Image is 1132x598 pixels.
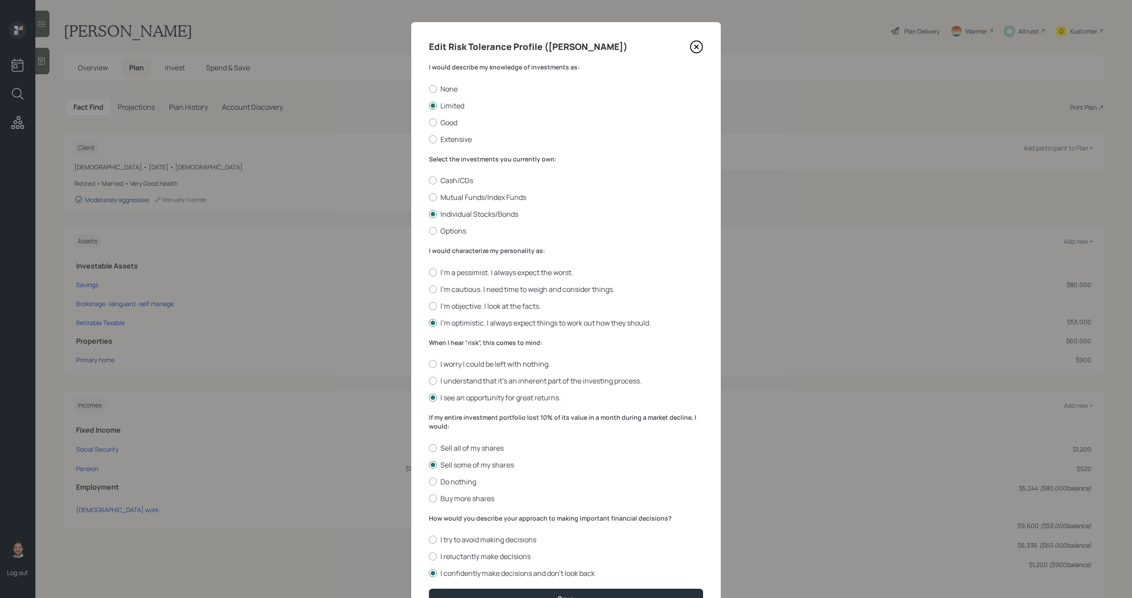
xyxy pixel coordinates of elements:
[429,155,703,164] label: Select the investments you currently own:
[429,268,703,277] label: I'm a pessimist. I always expect the worst.
[429,535,703,544] label: I try to avoid making decisions
[429,514,703,523] label: How would you describe your approach to making important financial decisions?
[429,460,703,470] label: Sell some of my shares
[429,477,703,487] label: Do nothing
[429,301,703,311] label: I'm objective. I look at the facts.
[429,246,703,255] label: I would characterize my personality as:
[429,118,703,127] label: Good
[429,63,703,72] label: I would describe my knowledge of investments as:
[429,443,703,453] label: Sell all of my shares
[429,134,703,144] label: Extensive
[429,84,703,94] label: None
[429,568,703,578] label: I confidently make decisions and don’t look back
[429,176,703,185] label: Cash/CDs
[429,40,627,54] h4: Edit Risk Tolerance Profile ([PERSON_NAME])
[429,393,703,402] label: I see an opportunity for great returns.
[429,376,703,386] label: I understand that it’s an inherent part of the investing process.
[429,494,703,503] label: Buy more shares
[429,552,703,561] label: I reluctantly make decisions
[429,318,703,328] label: I'm optimistic. I always expect things to work out how they should.
[429,413,703,430] label: If my entire investment portfolio lost 10% of its value in a month during a market decline, I would:
[429,192,703,202] label: Mutual Funds/Index Funds
[429,209,703,219] label: Individual Stocks/Bonds
[429,284,703,294] label: I'm cautious. I need time to weigh and consider things.
[429,359,703,369] label: I worry I could be left with nothing.
[429,101,703,111] label: Limited
[429,226,703,236] label: Options
[429,338,703,347] label: When I hear "risk", this comes to mind:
